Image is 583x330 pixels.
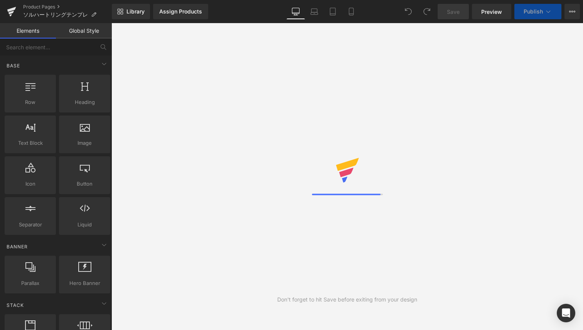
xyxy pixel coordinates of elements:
button: Publish [514,4,561,19]
div: Open Intercom Messenger [557,304,575,322]
span: Banner [6,243,29,250]
span: Base [6,62,21,69]
span: ソルハートリングテンプレ [23,12,88,18]
span: Row [7,98,54,106]
div: Don't forget to hit Save before exiting from your design [277,295,417,304]
span: Hero Banner [61,279,108,287]
div: Assign Products [159,8,202,15]
span: Image [61,139,108,147]
span: Text Block [7,139,54,147]
span: Separator [7,221,54,229]
span: Heading [61,98,108,106]
span: Library [126,8,145,15]
span: Stack [6,302,25,309]
a: Preview [472,4,511,19]
span: Button [61,180,108,188]
span: Liquid [61,221,108,229]
a: Tablet [324,4,342,19]
a: Laptop [305,4,324,19]
button: Redo [419,4,435,19]
a: Product Pages [23,4,112,10]
a: New Library [112,4,150,19]
button: More [564,4,580,19]
span: Save [447,8,460,16]
a: Mobile [342,4,361,19]
span: Parallax [7,279,54,287]
button: Undo [401,4,416,19]
a: Desktop [286,4,305,19]
span: Icon [7,180,54,188]
span: Publish [524,8,543,15]
a: Global Style [56,23,112,39]
span: Preview [481,8,502,16]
